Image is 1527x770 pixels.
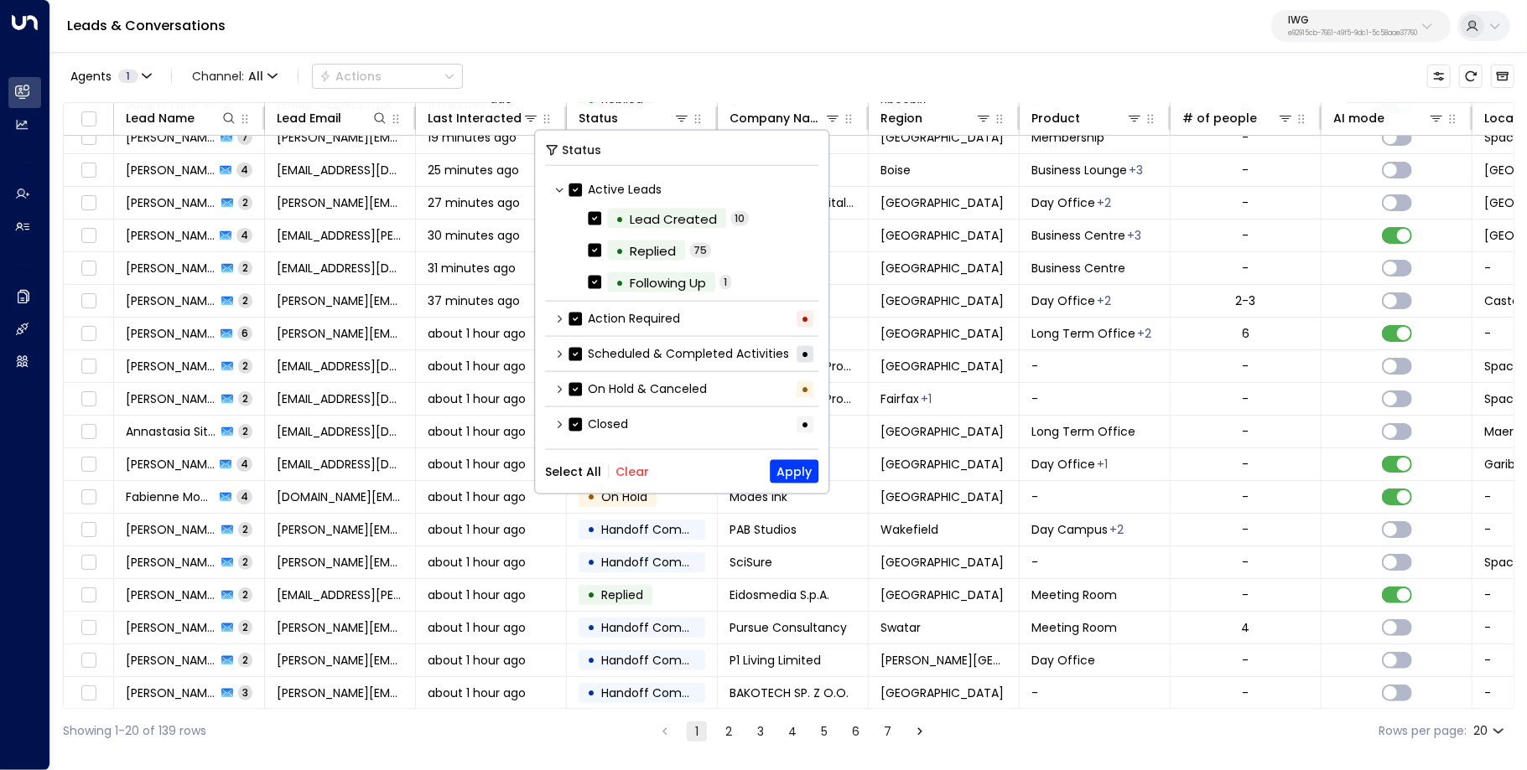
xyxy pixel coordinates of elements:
[1243,554,1249,571] div: -
[277,488,403,505] span: modes.ink@gmail.com
[730,554,772,571] span: SciSure
[730,685,849,701] span: BAKOTECH SP. Z O.O.
[1031,227,1125,244] span: Business Centre
[428,488,526,505] span: about 1 hour ago
[78,323,99,344] span: Toggle select row
[587,679,595,707] div: •
[654,721,931,742] nav: pagination navigation
[185,65,284,88] button: Channel:All
[78,356,99,377] span: Toggle select row
[1243,260,1249,276] div: -
[238,359,252,373] span: 2
[319,69,382,84] div: Actions
[1243,521,1249,538] div: -
[569,380,707,398] label: On Hold & Canceled
[1031,108,1143,128] div: Product
[719,275,731,290] span: 1
[719,721,739,742] button: Go to page 2
[238,424,252,438] span: 2
[601,521,719,538] span: Handoff Completed
[880,423,1004,440] span: Windhoek
[587,613,595,642] div: •
[78,258,99,279] span: Toggle select row
[1031,521,1108,538] span: Day Campus
[880,129,1004,146] span: Hanoi
[545,465,601,478] button: Select All
[1031,260,1125,276] span: Business Centre
[910,721,930,742] button: Go to next page
[428,194,520,211] span: 27 minutes ago
[238,620,252,634] span: 2
[880,325,1004,342] span: Exeter
[126,358,216,375] span: Katie Cronin
[1130,162,1144,178] div: Day Campus,Day Office,Workstation
[126,587,216,603] span: Massimo Barsotti
[428,521,526,538] span: about 1 hour ago
[1473,719,1508,743] div: 20
[428,619,526,636] span: about 1 hour ago
[238,195,252,209] span: 2
[1243,652,1249,669] div: -
[880,554,1004,571] span: Berlin
[78,454,99,475] span: Toggle select row
[238,653,252,667] span: 2
[277,325,403,342] span: Paul.Huntingdon@seetec.co.uk
[428,325,526,342] span: about 1 hour ago
[1031,108,1080,128] div: Product
[78,109,99,130] span: Toggle select all
[880,108,992,128] div: Region
[277,390,403,407] span: locationsdepartment@me.com
[70,70,112,82] span: Agents
[78,683,99,704] span: Toggle select row
[797,416,813,432] div: •
[126,554,216,571] span: Jantina Kooistra
[630,240,676,260] div: Replied
[126,227,215,244] span: Jade Thorne-Lignarski
[238,391,252,406] span: 2
[277,456,403,473] span: shadikbb@hotmail.com
[185,65,284,88] span: Channel:
[118,70,138,83] span: 1
[236,228,252,242] span: 4
[1288,15,1417,25] p: IWG
[428,108,539,128] div: Last Interacted
[1031,652,1095,669] span: Day Office
[569,345,789,363] label: Scheduled & Completed Activities
[277,162,403,178] span: michaelkellner@gmail.com
[1098,292,1112,309] div: Long Term Office,Workstation
[1333,108,1384,128] div: AI mode
[238,261,252,275] span: 2
[1031,456,1095,473] span: Day Office
[277,260,403,276] span: stecoms83@gmail.com
[880,227,1004,244] span: Exeter
[238,555,252,569] span: 2
[1379,722,1467,740] label: Rows per page:
[880,652,1007,669] span: Walton-on-Thames
[615,465,649,478] button: Clear
[428,162,519,178] span: 25 minutes ago
[126,162,215,178] span: Michael Kellner
[126,390,216,407] span: Katie Cronin
[277,227,403,244] span: jade.thorne@konsileo.com
[277,194,403,211] span: Brooke.Levin@stonecuttercapital.com
[277,587,403,603] span: massimo.barsotti@eidosmedia.com
[126,194,216,211] span: Brooke Levin
[238,293,252,307] span: 2
[1020,677,1171,709] td: -
[1427,65,1451,88] button: Customize
[428,108,522,128] div: Last Interacted
[615,235,624,265] div: •
[630,272,706,292] div: Following Up
[689,243,711,258] span: 75
[730,619,847,636] span: Pursue Consultancy
[880,292,1004,309] span: Madrid
[1138,325,1152,342] div: Meeting Room,Workstation
[126,488,215,505] span: Fabienne Modes
[428,390,526,407] span: about 1 hour ago
[238,685,252,700] span: 3
[78,160,99,181] span: Toggle select row
[797,345,813,362] div: •
[78,618,99,638] span: Toggle select row
[630,209,717,228] div: Lead Created
[1020,546,1171,578] td: -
